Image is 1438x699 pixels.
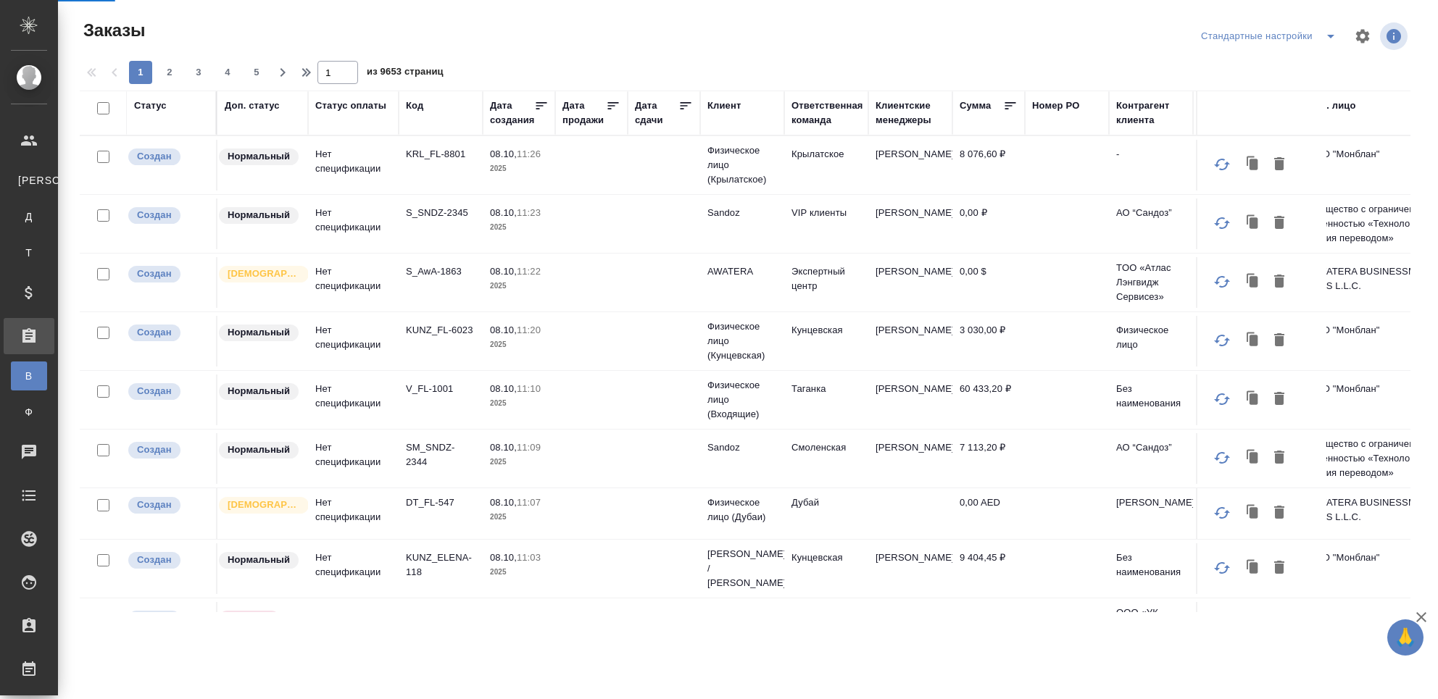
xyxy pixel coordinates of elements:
[406,206,475,220] p: S_SNDZ-2345
[1239,268,1267,296] button: Клонировать
[517,207,541,218] p: 11:23
[791,99,863,127] div: Ответственная команда
[517,552,541,563] p: 11:03
[127,264,209,284] div: Выставляется автоматически при создании заказа
[137,149,172,164] p: Создан
[490,148,517,159] p: 08.10,
[490,207,517,218] p: 08.10,
[784,374,868,425] td: Таганка
[137,553,172,567] p: Создан
[1116,261,1186,304] p: TОО «Атлас Лэнгвидж Сервисез»
[490,338,548,352] p: 2025
[216,61,239,84] button: 4
[876,99,945,127] div: Клиентские менеджеры
[228,553,290,567] p: Нормальный
[1197,25,1345,48] div: split button
[1239,209,1267,237] button: Клонировать
[868,374,952,425] td: [PERSON_NAME]
[490,510,548,524] p: 2025
[868,316,952,367] td: [PERSON_NAME]
[308,488,399,539] td: Нет спецификации
[1116,495,1186,510] p: [PERSON_NAME]
[406,495,475,510] p: DT_FL-547
[490,396,548,411] p: 2025
[1116,551,1186,579] p: Без наименования
[228,267,300,281] p: [DEMOGRAPHIC_DATA]
[517,148,541,159] p: 11:26
[1205,551,1239,585] button: Обновить
[137,498,172,512] p: Создан
[406,323,475,338] p: KUNZ_FL-6023
[1380,22,1410,50] span: Посмотреть информацию
[1205,264,1239,299] button: Обновить
[187,61,210,84] button: 3
[18,173,40,188] span: [PERSON_NAME]
[1205,609,1239,644] button: Обновить
[635,611,662,621] p: 08.10,
[952,140,1025,191] td: 8 076,60 ₽
[217,609,301,629] div: Выставляется автоматически, если на указанный объем услуг необходимо больше времени в стандартном...
[868,140,952,191] td: [PERSON_NAME]
[228,149,290,164] p: Нормальный
[187,65,210,80] span: 3
[137,384,172,398] p: Создан
[127,551,209,570] div: Выставляется автоматически при создании заказа
[228,611,271,626] p: Срочный
[1387,619,1424,656] button: 🙏
[406,551,475,579] p: KUNZ_ELENA-118
[217,440,301,460] div: Статус по умолчанию для стандартных заказов
[11,398,47,427] a: Ф
[217,495,301,515] div: Выставляется автоматически для первых 3 заказов нового контактного лица. Особое внимание
[490,279,548,293] p: 2025
[1116,323,1186,352] p: Физическое лицо
[490,99,534,127] div: Дата создания
[1116,206,1186,220] p: АО “Сандоз”
[225,99,280,113] div: Доп. статус
[1205,147,1239,182] button: Обновить
[1193,488,1277,539] td: [PERSON_NAME]
[490,497,517,508] p: 08.10,
[662,611,686,621] p: 11:15
[952,316,1025,367] td: 3 030,00 ₽
[216,65,239,80] span: 4
[1193,198,1277,249] td: [PERSON_NAME]
[1267,385,1292,413] button: Удалить
[1267,327,1292,354] button: Удалить
[228,443,290,457] p: Нормальный
[11,361,47,390] a: В
[137,267,172,281] p: Создан
[707,609,777,638] p: [PERSON_NAME] (Втб Капитал)
[517,383,541,394] p: 11:10
[517,442,541,453] p: 11:09
[406,382,475,396] p: V_FL-1001
[137,208,172,222] p: Создан
[406,440,475,469] p: SM_SNDZ-2344
[562,99,606,127] div: Дата продажи
[80,19,145,42] span: Заказы
[784,316,868,367] td: Кунцевская
[784,433,868,484] td: Смоленская
[1267,499,1292,527] button: Удалить
[952,433,1025,484] td: 7 113,20 ₽
[18,405,40,419] span: Ф
[1267,554,1292,582] button: Удалить
[1205,323,1239,358] button: Обновить
[960,99,991,113] div: Сумма
[490,266,517,277] p: 08.10,
[137,325,172,340] p: Создан
[784,543,868,594] td: Кунцевская
[490,442,517,453] p: 08.10,
[217,323,301,343] div: Статус по умолчанию для стандартных заказов
[490,455,548,469] p: 2025
[952,198,1025,249] td: 0,00 ₽
[228,384,290,398] p: Нормальный
[784,257,868,308] td: Экспертный центр
[1116,147,1186,162] p: -
[1393,622,1418,653] span: 🙏
[1239,151,1267,178] button: Клонировать
[18,209,40,224] span: Д
[308,543,399,594] td: Нет спецификации
[1239,444,1267,472] button: Клонировать
[406,99,423,113] div: Код
[137,443,172,457] p: Создан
